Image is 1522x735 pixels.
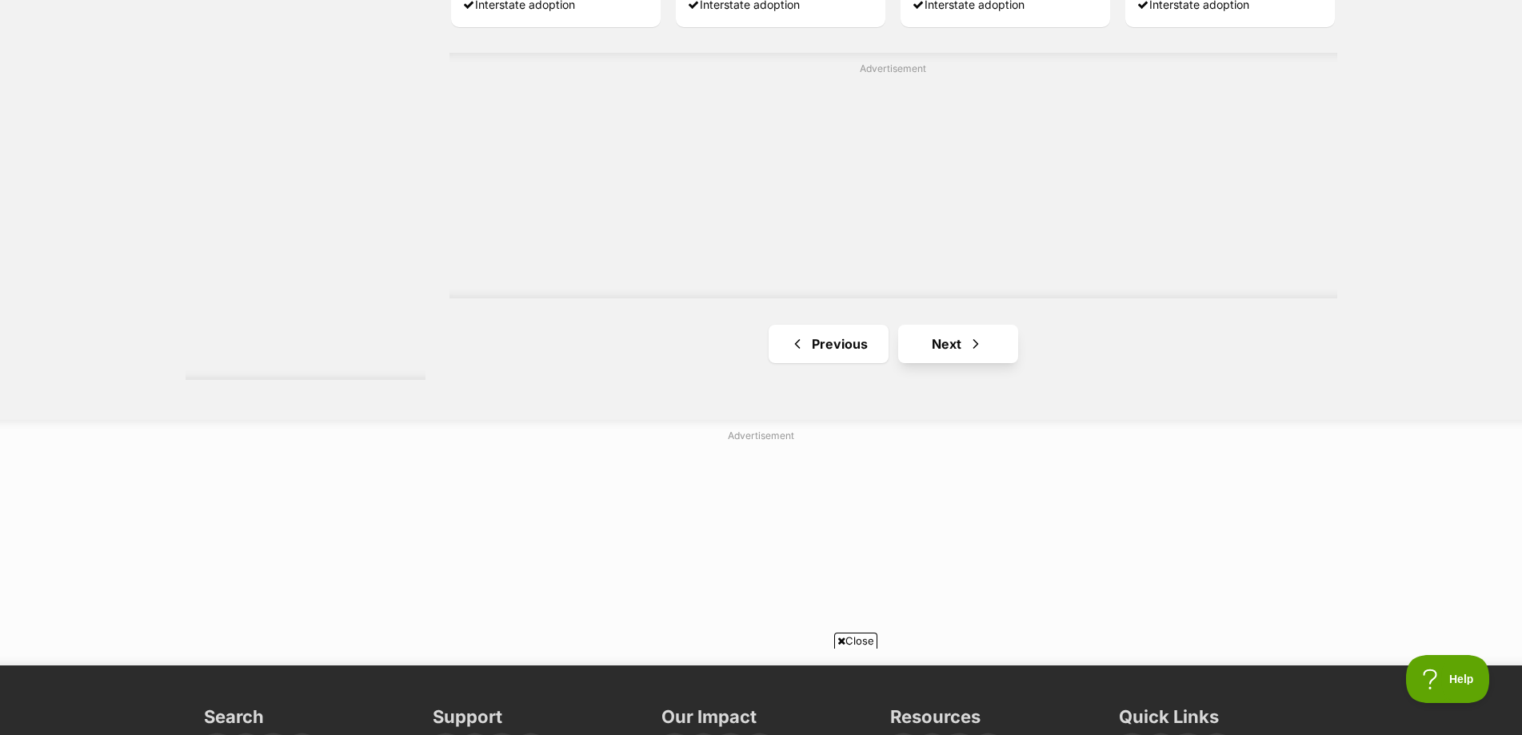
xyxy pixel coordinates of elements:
iframe: Advertisement [374,449,1149,649]
iframe: Advertisement [505,82,1281,282]
nav: Pagination [449,325,1337,363]
a: Previous page [769,325,889,363]
a: Next page [898,325,1018,363]
div: Advertisement [449,53,1337,298]
span: Close [834,633,877,649]
iframe: Advertisement [470,655,1053,727]
iframe: Help Scout Beacon - Open [1406,655,1490,703]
